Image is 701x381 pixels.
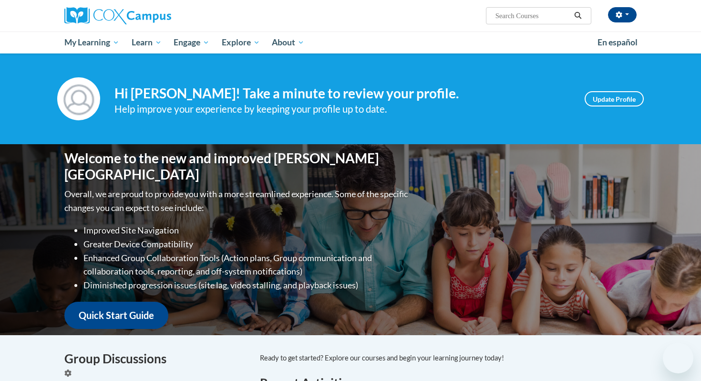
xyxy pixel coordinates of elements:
[222,37,260,48] span: Explore
[58,32,125,53] a: My Learning
[167,32,216,53] a: Engage
[64,7,246,24] a: Cox Campus
[64,187,410,215] p: Overall, we are proud to provide you with a more streamlined experience. Some of the specific cha...
[571,10,585,21] button: Search
[114,101,570,117] div: Help improve your experience by keeping your profile up to date.
[50,32,651,53] div: Main menu
[83,237,410,251] li: Greater Device Compatibility
[266,32,311,53] a: About
[272,37,304,48] span: About
[83,278,410,292] li: Diminished progression issues (site lag, video stalling, and playback issues)
[64,7,171,24] img: Cox Campus
[608,7,637,22] button: Account Settings
[114,85,570,102] h4: Hi [PERSON_NAME]! Take a minute to review your profile.
[216,32,266,53] a: Explore
[83,223,410,237] li: Improved Site Navigation
[64,302,168,329] a: Quick Start Guide
[598,37,638,47] span: En español
[132,37,162,48] span: Learn
[585,91,644,106] a: Update Profile
[83,251,410,279] li: Enhanced Group Collaboration Tools (Action plans, Group communication and collaboration tools, re...
[495,10,571,21] input: Search Courses
[125,32,168,53] a: Learn
[64,349,246,368] h4: Group Discussions
[57,77,100,120] img: Profile Image
[64,150,410,182] h1: Welcome to the new and improved [PERSON_NAME][GEOGRAPHIC_DATA]
[174,37,209,48] span: Engage
[663,343,693,373] iframe: Button to launch messaging window
[591,32,644,53] a: En español
[64,37,119,48] span: My Learning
